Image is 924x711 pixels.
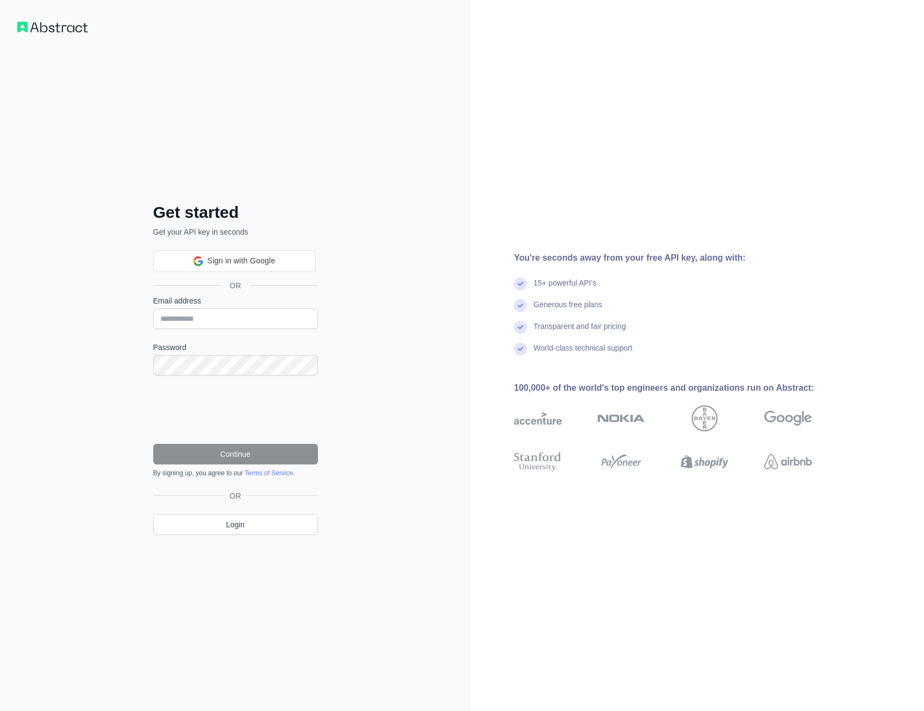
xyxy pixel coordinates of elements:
[245,469,293,477] a: Terms of Service
[153,389,318,431] iframe: reCAPTCHA
[153,295,318,306] label: Email address
[533,299,602,321] div: Generous free plans
[533,277,596,299] div: 15+ powerful API's
[221,280,250,291] span: OR
[153,227,318,237] p: Get your API key in seconds
[225,490,245,501] span: OR
[514,405,562,431] img: accenture
[514,321,527,334] img: check mark
[533,321,626,342] div: Transparent and fair pricing
[17,22,88,33] img: Workflow
[514,299,527,312] img: check mark
[597,450,645,474] img: payoneer
[764,450,812,474] img: airbnb
[692,405,718,431] img: bayer
[514,251,847,264] div: You're seconds away from your free API key, along with:
[514,382,847,395] div: 100,000+ of the world's top engineers and organizations run on Abstract:
[153,514,318,535] a: Login
[514,342,527,355] img: check mark
[207,255,275,267] span: Sign in with Google
[597,405,645,431] img: nokia
[153,342,318,353] label: Password
[153,444,318,464] button: Continue
[153,469,318,477] div: By signing up, you agree to our .
[514,450,562,474] img: stanford university
[681,450,728,474] img: shopify
[764,405,812,431] img: google
[153,250,316,272] div: Sign in with Google
[533,342,633,364] div: World-class technical support
[514,277,527,290] img: check mark
[153,203,318,222] h2: Get started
